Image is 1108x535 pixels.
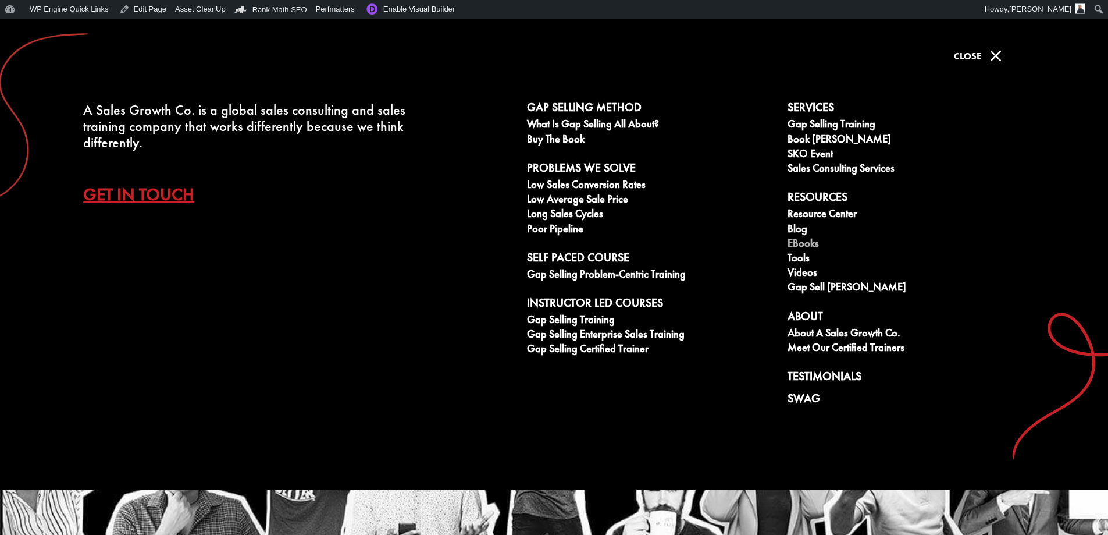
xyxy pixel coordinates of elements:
span: [PERSON_NAME] [1009,5,1071,13]
div: Domain Overview [44,75,104,82]
a: Gap Selling Enterprise Sales Training [527,328,775,343]
a: Low Average Sale Price [527,193,775,208]
span: M [984,44,1007,68]
a: Resources [788,190,1035,208]
a: Low Sales Conversion Rates [527,179,775,193]
div: Domain: [DOMAIN_NAME] [30,30,128,40]
a: Book [PERSON_NAME] [788,133,1035,148]
img: tab_domain_overview_orange.svg [31,73,41,83]
a: Meet our Certified Trainers [788,342,1035,356]
a: Testimonials [788,370,1035,387]
img: tab_keywords_by_traffic_grey.svg [116,73,125,83]
a: Gap Sell [PERSON_NAME] [788,281,1035,296]
div: Keywords by Traffic [129,75,196,82]
a: Gap Selling Training [527,314,775,328]
a: Gap Selling Method [527,101,775,118]
a: Get In Touch [83,174,212,215]
a: SKO Event [788,148,1035,162]
a: Poor Pipeline [527,223,775,238]
a: Buy The Book [527,133,775,148]
a: Blog [788,223,1035,238]
span: Rank Math SEO [252,5,307,14]
a: Resource Center [788,208,1035,222]
a: Gap Selling Certified Trainer [527,343,775,357]
a: Gap Selling Problem-Centric Training [527,268,775,283]
a: About A Sales Growth Co. [788,327,1035,342]
a: Gap Selling Training [788,118,1035,133]
a: Long Sales Cycles [527,208,775,222]
img: website_grey.svg [19,30,28,40]
div: v 4.0.24 [33,19,57,28]
a: Self Paced Course [527,251,775,268]
a: Sales Consulting Services [788,162,1035,177]
a: About [788,310,1035,327]
div: A Sales Growth Co. is a global sales consulting and sales training company that works differently... [83,102,414,151]
a: Swag [788,392,1035,409]
a: eBooks [788,238,1035,252]
img: logo_orange.svg [19,19,28,28]
a: Problems We Solve [527,161,775,179]
a: Videos [788,267,1035,281]
a: Tools [788,252,1035,267]
a: What is Gap Selling all about? [527,118,775,133]
a: Instructor Led Courses [527,296,775,314]
span: Close [954,50,981,62]
a: Services [788,101,1035,118]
